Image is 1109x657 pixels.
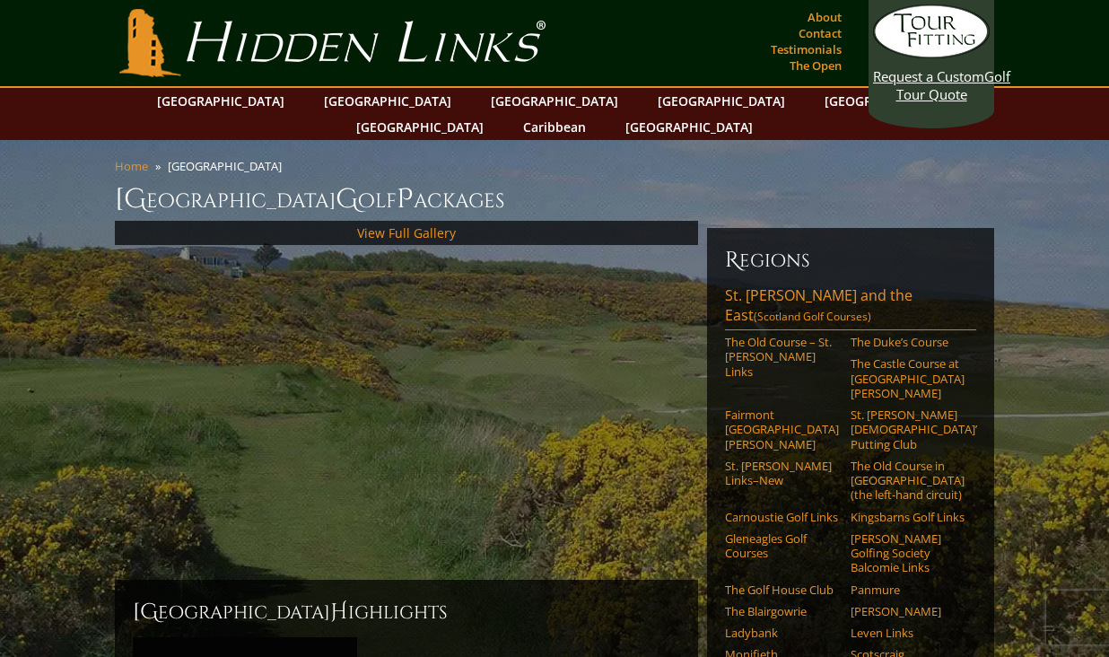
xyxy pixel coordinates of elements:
[115,181,994,217] h1: [GEOGRAPHIC_DATA] olf ackages
[754,309,871,324] span: (Scotland Golf Courses)
[725,285,976,330] a: St. [PERSON_NAME] and the East(Scotland Golf Courses)
[725,604,839,618] a: The Blairgowrie
[725,246,976,275] h6: Regions
[347,114,493,140] a: [GEOGRAPHIC_DATA]
[851,510,965,524] a: Kingsbarns Golf Links
[851,626,965,640] a: Leven Links
[336,181,358,217] span: G
[616,114,762,140] a: [GEOGRAPHIC_DATA]
[851,583,965,597] a: Panmure
[851,407,965,451] a: St. [PERSON_NAME] [DEMOGRAPHIC_DATA]’ Putting Club
[514,114,595,140] a: Caribbean
[725,531,839,561] a: Gleneagles Golf Courses
[357,224,456,241] a: View Full Gallery
[851,335,965,349] a: The Duke’s Course
[794,21,846,46] a: Contact
[725,583,839,597] a: The Golf House Club
[873,67,984,85] span: Request a Custom
[330,598,348,626] span: H
[785,53,846,78] a: The Open
[649,88,794,114] a: [GEOGRAPHIC_DATA]
[725,459,839,488] a: St. [PERSON_NAME] Links–New
[725,335,839,379] a: The Old Course – St. [PERSON_NAME] Links
[873,4,990,103] a: Request a CustomGolf Tour Quote
[766,37,846,62] a: Testimonials
[482,88,627,114] a: [GEOGRAPHIC_DATA]
[133,598,680,626] h2: [GEOGRAPHIC_DATA] ighlights
[851,604,965,618] a: [PERSON_NAME]
[115,158,148,174] a: Home
[725,407,839,451] a: Fairmont [GEOGRAPHIC_DATA][PERSON_NAME]
[725,626,839,640] a: Ladybank
[168,158,289,174] li: [GEOGRAPHIC_DATA]
[397,181,414,217] span: P
[851,459,965,503] a: The Old Course in [GEOGRAPHIC_DATA] (the left-hand circuit)
[816,88,961,114] a: [GEOGRAPHIC_DATA]
[851,531,965,575] a: [PERSON_NAME] Golfing Society Balcomie Links
[725,510,839,524] a: Carnoustie Golf Links
[315,88,460,114] a: [GEOGRAPHIC_DATA]
[851,356,965,400] a: The Castle Course at [GEOGRAPHIC_DATA][PERSON_NAME]
[803,4,846,30] a: About
[148,88,293,114] a: [GEOGRAPHIC_DATA]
